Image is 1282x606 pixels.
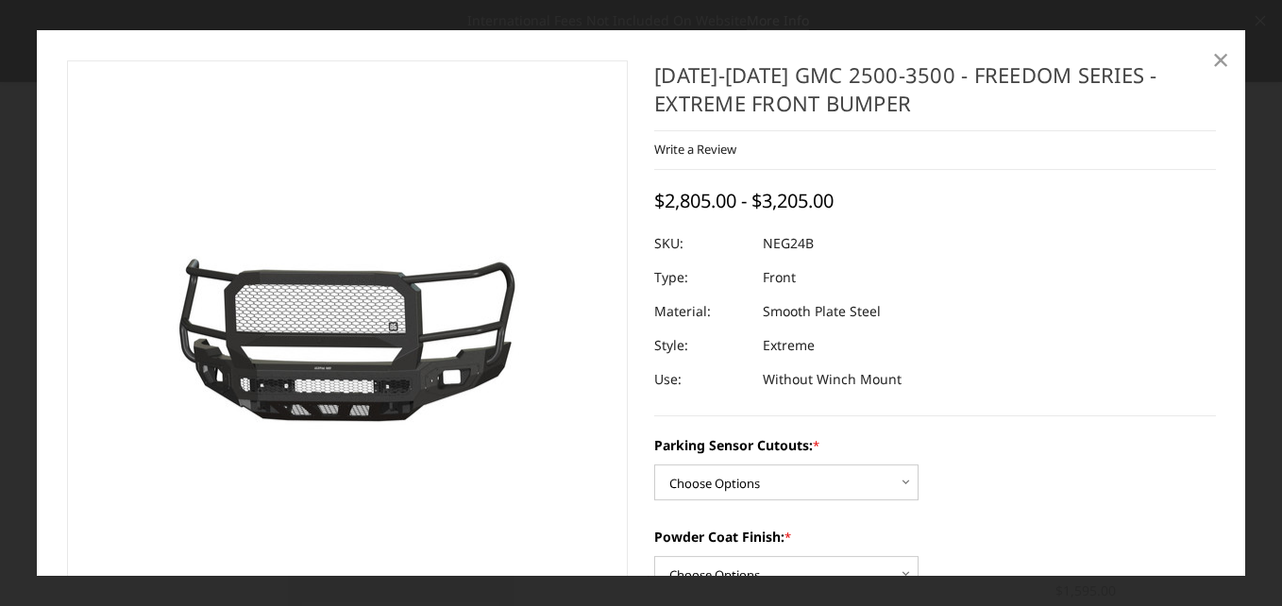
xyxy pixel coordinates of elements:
[1212,39,1229,79] span: ×
[654,436,1216,456] label: Parking Sensor Cutouts:
[654,363,749,397] dt: Use:
[763,261,796,295] dd: Front
[1206,44,1236,75] a: Close
[763,363,902,397] dd: Without Winch Mount
[654,261,749,295] dt: Type:
[654,295,749,329] dt: Material:
[763,227,814,261] dd: NEG24B
[654,329,749,363] dt: Style:
[654,141,736,158] a: Write a Review
[763,329,815,363] dd: Extreme
[654,528,1216,547] label: Powder Coat Finish:
[654,60,1216,131] h1: [DATE]-[DATE] GMC 2500-3500 - Freedom Series - Extreme Front Bumper
[654,189,834,214] span: $2,805.00 - $3,205.00
[763,295,881,329] dd: Smooth Plate Steel
[654,227,749,261] dt: SKU:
